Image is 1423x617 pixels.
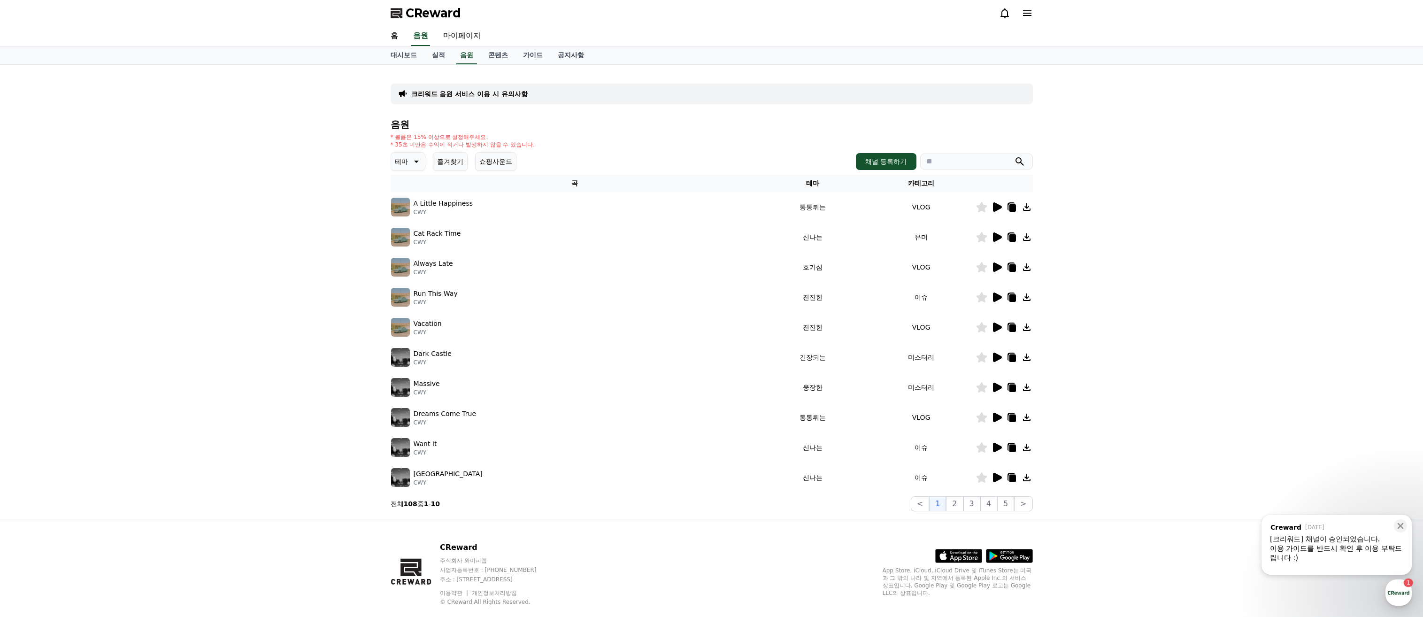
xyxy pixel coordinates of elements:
td: 이슈 [867,432,976,463]
strong: 10 [431,500,440,508]
td: 통통튀는 [759,402,867,432]
td: VLOG [867,402,976,432]
button: 1 [929,496,946,511]
p: CWY [414,269,453,276]
button: 테마 [391,152,425,171]
td: 신나는 [759,222,867,252]
button: > [1014,496,1032,511]
a: 공지사항 [550,46,592,64]
img: music [391,378,410,397]
td: 신나는 [759,463,867,493]
a: 개인정보처리방침 [472,590,517,596]
p: CWY [414,449,437,456]
button: 즐겨찾기 [433,152,468,171]
p: CReward [440,542,554,553]
img: music [391,408,410,427]
td: 긴장되는 [759,342,867,372]
td: 신나는 [759,432,867,463]
td: 미스터리 [867,372,976,402]
a: CReward [391,6,461,21]
p: CWY [414,299,458,306]
p: CWY [414,479,483,486]
a: 대시보드 [383,46,424,64]
p: CWY [414,329,442,336]
img: music [391,258,410,277]
td: 웅장한 [759,372,867,402]
span: 홈 [30,312,35,319]
p: A Little Happiness [414,199,473,208]
button: 채널 등록하기 [856,153,916,170]
td: VLOG [867,252,976,282]
p: CWY [414,239,461,246]
span: 설정 [145,312,156,319]
img: music [391,198,410,216]
p: App Store, iCloud, iCloud Drive 및 iTunes Store는 미국과 그 밖의 나라 및 지역에서 등록된 Apple Inc.의 서비스 상표입니다. Goo... [883,567,1033,597]
p: Run This Way [414,289,458,299]
a: 1대화 [62,298,121,321]
td: 잔잔한 [759,282,867,312]
p: CWY [414,359,452,366]
p: [GEOGRAPHIC_DATA] [414,469,483,479]
img: music [391,318,410,337]
a: 이용약관 [440,590,469,596]
p: * 35초 미만은 수익이 적거나 발생하지 않을 수 있습니다. [391,141,535,148]
button: 쇼핑사운드 [475,152,516,171]
img: music [391,348,410,367]
a: 음원 [411,26,430,46]
a: 마이페이지 [436,26,488,46]
button: 2 [946,496,963,511]
td: VLOG [867,192,976,222]
span: 1 [95,297,99,305]
button: 5 [997,496,1014,511]
th: 곡 [391,175,759,192]
p: Vacation [414,319,442,329]
td: 유머 [867,222,976,252]
p: 사업자등록번호 : [PHONE_NUMBER] [440,566,554,574]
td: 미스터리 [867,342,976,372]
p: 주식회사 와이피랩 [440,557,554,564]
p: Dreams Come True [414,409,477,419]
a: 가이드 [515,46,550,64]
p: Cat Rack Time [414,229,461,239]
img: music [391,438,410,457]
h4: 음원 [391,119,1033,130]
td: 잔잔한 [759,312,867,342]
td: VLOG [867,312,976,342]
p: Dark Castle [414,349,452,359]
button: 4 [980,496,997,511]
a: 홈 [3,298,62,321]
p: CWY [414,419,477,426]
strong: 108 [404,500,417,508]
td: 이슈 [867,282,976,312]
p: CWY [414,208,473,216]
th: 카테고리 [867,175,976,192]
td: 통통튀는 [759,192,867,222]
p: 전체 중 - [391,499,440,509]
a: 설정 [121,298,180,321]
p: Massive [414,379,440,389]
span: 대화 [86,312,97,320]
p: CWY [414,389,440,396]
button: 3 [963,496,980,511]
p: © CReward All Rights Reserved. [440,598,554,606]
p: Always Late [414,259,453,269]
td: 이슈 [867,463,976,493]
th: 테마 [759,175,867,192]
strong: 1 [424,500,429,508]
td: 호기심 [759,252,867,282]
img: music [391,228,410,247]
a: 홈 [383,26,406,46]
a: 실적 [424,46,453,64]
span: CReward [406,6,461,21]
p: 주소 : [STREET_ADDRESS] [440,576,554,583]
button: < [911,496,929,511]
p: Want It [414,439,437,449]
a: 크리워드 음원 서비스 이용 시 유의사항 [411,89,528,99]
img: music [391,468,410,487]
img: music [391,288,410,307]
p: 테마 [395,155,408,168]
a: 콘텐츠 [481,46,515,64]
p: * 볼륨은 15% 이상으로 설정해주세요. [391,133,535,141]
